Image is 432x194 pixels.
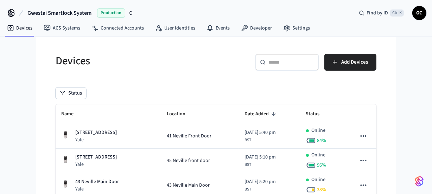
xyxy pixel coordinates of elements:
a: Devices [1,22,38,34]
p: Yale [75,161,117,168]
div: Europe/London [244,154,276,168]
span: 84 % [317,137,326,144]
img: Yale Assure Touchscreen Wifi Smart Lock, Satin Nickel, Front [61,131,70,139]
img: SeamLogoGradient.69752ec5.svg [415,176,424,187]
span: 41 Neville Front Door [167,132,211,140]
span: 96 % [317,162,326,169]
img: Yale Assure Touchscreen Wifi Smart Lock, Satin Nickel, Front [61,155,70,164]
span: [DATE] 5:20 pm [244,178,276,186]
div: Europe/London [244,129,276,143]
span: [DATE] 5:10 pm [244,154,276,161]
p: 43 Neville Main Door [75,178,119,186]
span: [DATE] 5:40 pm [244,129,276,136]
span: Name [61,109,83,119]
a: Connected Accounts [86,22,150,34]
p: Online [312,127,326,134]
p: Yale [75,186,119,193]
img: Yale Assure Touchscreen Wifi Smart Lock, Satin Nickel, Front [61,180,70,188]
span: GC [413,7,426,19]
div: Europe/London [244,178,276,193]
span: Date Added [244,109,278,119]
p: [STREET_ADDRESS] [75,154,117,161]
span: BST [244,137,251,143]
span: BST [244,162,251,168]
p: Yale [75,136,117,143]
div: Find by IDCtrl K [353,7,409,19]
p: [STREET_ADDRESS] [75,129,117,136]
span: Add Devices [341,58,368,67]
p: Online [312,151,326,159]
button: GC [412,6,426,20]
h5: Devices [56,54,212,68]
span: Gwestai Smartlock System [27,9,91,17]
a: Events [201,22,235,34]
p: Online [312,176,326,183]
button: Add Devices [324,54,376,71]
a: Developer [235,22,278,34]
a: User Identities [150,22,201,34]
span: 38 % [317,186,326,193]
span: Production [97,8,125,18]
span: Status [306,109,329,119]
button: Status [56,88,86,99]
span: Find by ID [367,9,388,17]
span: Location [167,109,195,119]
span: 43 Neville Main Door [167,182,210,189]
a: ACS Systems [38,22,86,34]
span: 45 Neville front door [167,157,210,164]
a: Settings [278,22,316,34]
span: BST [244,186,251,193]
span: Ctrl K [390,9,404,17]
